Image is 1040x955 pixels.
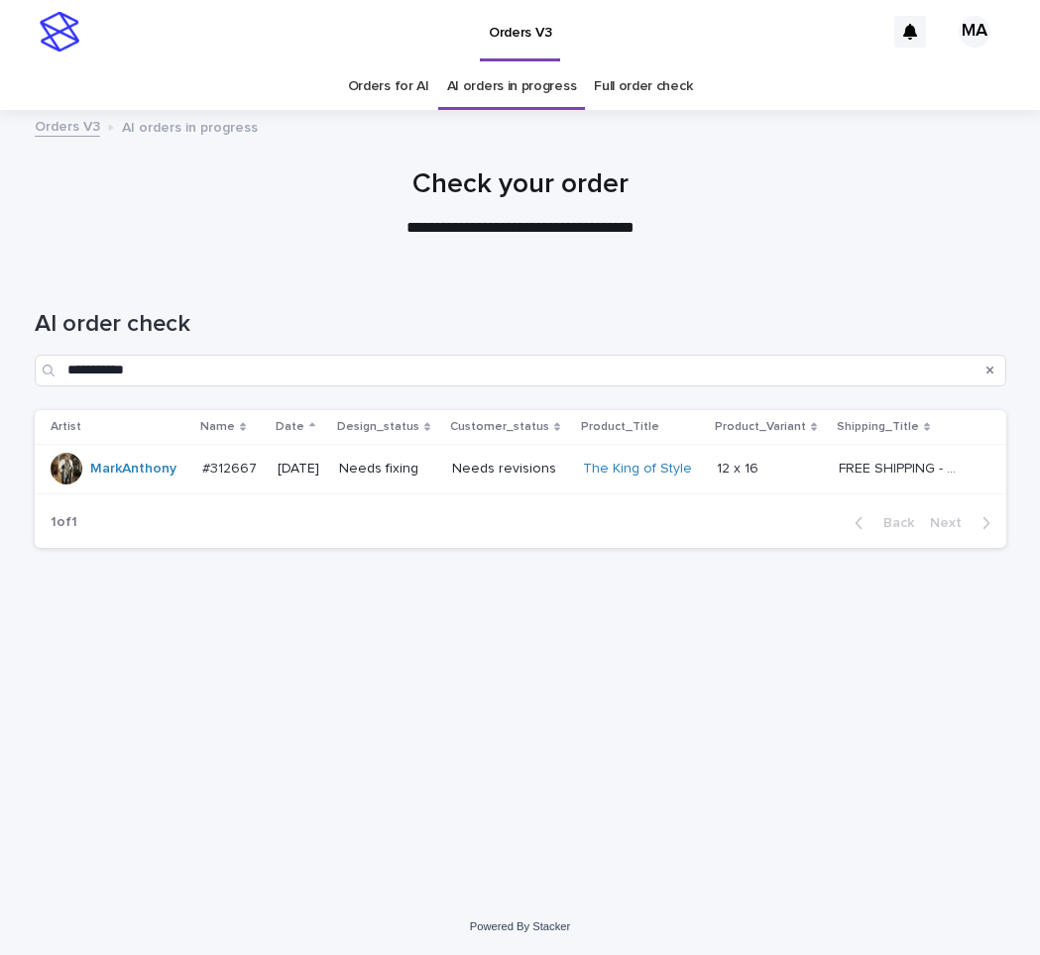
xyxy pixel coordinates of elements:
p: [DATE] [278,461,323,477]
a: Full order check [594,63,692,110]
p: Product_Variant [715,416,806,438]
p: #312667 [202,457,261,477]
p: Shipping_Title [837,416,919,438]
img: stacker-logo-s-only.png [40,12,79,52]
p: AI orders in progress [122,115,258,137]
p: 1 of 1 [35,498,93,547]
p: Name [200,416,235,438]
input: Search [35,355,1006,386]
h1: AI order check [35,310,1006,339]
p: Date [276,416,304,438]
p: Needs fixing [339,461,436,477]
a: Orders V3 [35,114,100,137]
p: 12 x 16 [717,457,762,477]
p: Customer_status [450,416,549,438]
span: Next [930,516,974,530]
div: MA [959,16,990,48]
p: Design_status [337,416,419,438]
tr: MarkAnthony #312667#312667 [DATE]Needs fixingNeeds revisionsThe King of Style 12 x 1612 x 16 FREE... [35,444,1006,493]
button: Next [922,514,1006,532]
a: MarkAnthony [90,461,176,477]
p: Product_Title [581,416,659,438]
button: Back [839,514,922,532]
a: Powered By Stacker [470,920,570,932]
p: Needs revisions [452,461,567,477]
p: Artist [51,416,81,438]
span: Back [871,516,914,530]
a: AI orders in progress [447,63,577,110]
a: The King of Style [583,461,692,477]
h1: Check your order [35,168,1006,202]
p: FREE SHIPPING - preview in 1-2 business days, after your approval delivery will take 5-10 b.d. [839,457,967,477]
a: Orders for AI [348,63,429,110]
